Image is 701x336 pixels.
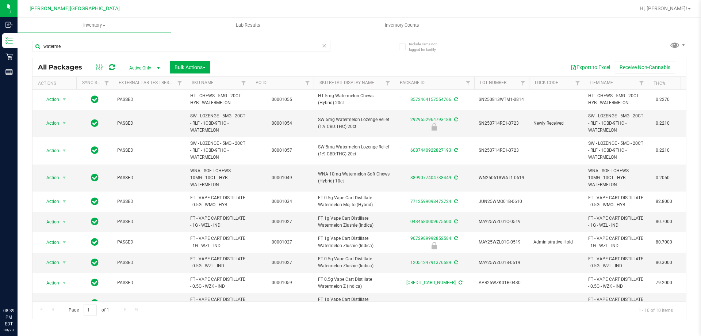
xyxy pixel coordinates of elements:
[190,256,245,269] span: FT - VAPE CART DISTILLATE - 0.5G - WZL - IND
[190,93,245,106] span: HT - CHEWS - 5MG - 20CT - HYB - WATERMELON
[91,216,99,227] span: In Sync
[190,167,245,189] span: WNA - SOFT CHEWS - 10MG - 10CT - HYB - WATERMELON
[174,77,186,89] a: Filter
[272,260,292,265] a: 00001027
[375,22,429,29] span: Inventory Counts
[479,239,525,246] span: MAY25WZL01C-0519
[60,118,69,128] span: select
[453,175,458,180] span: Sync from Compliance System
[91,94,99,105] span: In Sync
[60,278,69,288] span: select
[410,260,451,265] a: 1205124791376589
[588,235,643,249] span: FT - VAPE CART DISTILLATE - 1G - WZL - IND
[190,140,245,161] span: SW - LOZENGE - 5MG - 20CT - RLF - 1CBD-9THC - WATERMELON
[5,37,13,44] inline-svg: Inventory
[18,18,171,33] a: Inventory
[588,195,643,208] span: FT - VAPE CART DISTILLATE - 0.5G - WMO - HYB
[410,148,451,153] a: 6087440922827193
[453,236,458,241] span: Sync from Compliance System
[91,278,99,288] span: In Sync
[190,215,245,229] span: FT - VAPE CART DISTILLATE - 1G - WZL - IND
[410,175,451,180] a: 8899077404738449
[318,235,390,249] span: FT 1g Vape Cart Distillate Watermelon Zlushie (Indica)
[3,327,14,333] p: 09/23
[453,97,458,102] span: Sync from Compliance System
[60,257,69,268] span: select
[40,257,60,268] span: Action
[117,198,181,205] span: PASSED
[479,279,525,286] span: APR25WZK01B-0430
[479,96,525,103] span: SN250813WTM1-0814
[18,22,171,29] span: Inventory
[3,307,14,327] p: 08:39 PM EDT
[479,147,525,154] span: SN250714RE1-0723
[588,276,643,290] span: FT - VAPE CART DISTILLATE - 0.5G - WZK - IND
[535,80,558,85] a: Lock Code
[226,22,270,29] span: Lab Results
[453,117,458,122] span: Sync from Compliance System
[588,215,643,229] span: FT - VAPE CART DISTILLATE - 1G - WZL - IND
[393,123,475,131] div: Newly Received
[117,300,181,307] span: PASSED
[91,237,99,247] span: In Sync
[652,196,676,207] span: 82.8000
[60,146,69,156] span: select
[636,77,648,89] a: Filter
[652,118,673,129] span: 0.2210
[32,41,330,52] input: Search Package ID, Item Name, SKU, Lot or Part Number...
[117,174,181,181] span: PASSED
[170,61,210,73] button: Bulk Actions
[91,145,99,155] span: In Sync
[410,117,451,122] a: 2929652964793188
[190,296,245,310] span: FT - VAPE CART DISTILLATE - 1G - WZK - IND
[652,257,676,268] span: 80.3000
[238,77,250,89] a: Filter
[302,77,314,89] a: Filter
[517,77,529,89] a: Filter
[272,280,292,285] a: 00001059
[318,215,390,229] span: FT 1g Vape Cart Distillate Watermelon Zlushie (Indica)
[588,256,643,269] span: FT - VAPE CART DISTILLATE - 0.5G - WZL - IND
[480,80,506,85] a: Lot Number
[588,113,643,134] span: SW - LOZENGE - 5MG - 20CT - RLF - 1CBD-9THC - WATERMELON
[590,80,613,85] a: Item Name
[272,175,292,180] a: 00001049
[633,305,679,316] span: 1 - 10 of 10 items
[615,61,675,73] button: Receive Non-Cannabis
[479,300,525,307] span: APR25WZK01C-0430
[117,239,181,246] span: PASSED
[117,96,181,103] span: PASSED
[652,173,673,183] span: 0.2050
[588,140,643,161] span: SW - LOZENGE - 5MG - 20CT - RLF - 1CBD-9THC - WATERMELON
[40,173,60,183] span: Action
[322,41,327,50] span: Clear
[60,217,69,227] span: select
[453,260,458,265] span: Sync from Compliance System
[117,147,181,154] span: PASSED
[190,113,245,134] span: SW - LOZENGE - 5MG - 20CT - RLF - 1CBD-9THC - WATERMELON
[117,218,181,225] span: PASSED
[40,146,60,156] span: Action
[652,145,673,156] span: 0.2210
[640,5,687,11] span: Hi, [PERSON_NAME]!
[272,301,292,306] a: 00001051
[117,120,181,127] span: PASSED
[40,196,60,207] span: Action
[101,77,113,89] a: Filter
[566,61,615,73] button: Export to Excel
[406,280,456,285] a: [CREDIT_CARD_NUMBER]
[318,256,390,269] span: FT 0.5g Vape Cart Distillate Watermelon Zlushie (Indica)
[5,53,13,60] inline-svg: Retail
[40,237,60,248] span: Action
[652,298,676,309] span: 79.4000
[171,18,325,33] a: Lab Results
[60,94,69,105] span: select
[272,219,292,224] a: 00001027
[91,173,99,183] span: In Sync
[409,41,445,52] span: Include items not tagged for facility
[410,97,451,102] a: 8572464157554766
[117,259,181,266] span: PASSED
[40,298,60,308] span: Action
[272,97,292,102] a: 00001055
[272,121,292,126] a: 00001054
